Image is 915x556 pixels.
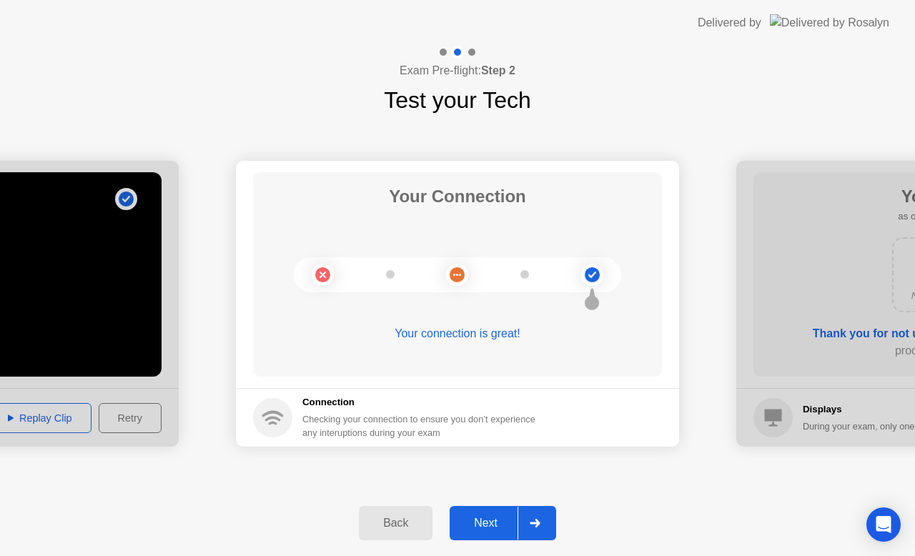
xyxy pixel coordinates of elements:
[359,506,432,540] button: Back
[384,83,531,117] h1: Test your Tech
[253,325,662,342] div: Your connection is great!
[450,506,556,540] button: Next
[481,64,515,76] b: Step 2
[302,412,544,440] div: Checking your connection to ensure you don’t experience any interuptions during your exam
[454,517,518,530] div: Next
[400,62,515,79] h4: Exam Pre-flight:
[389,184,526,209] h1: Your Connection
[302,395,544,409] h5: Connection
[698,14,761,31] div: Delivered by
[770,14,889,31] img: Delivered by Rosalyn
[866,507,901,542] div: Open Intercom Messenger
[363,517,428,530] div: Back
